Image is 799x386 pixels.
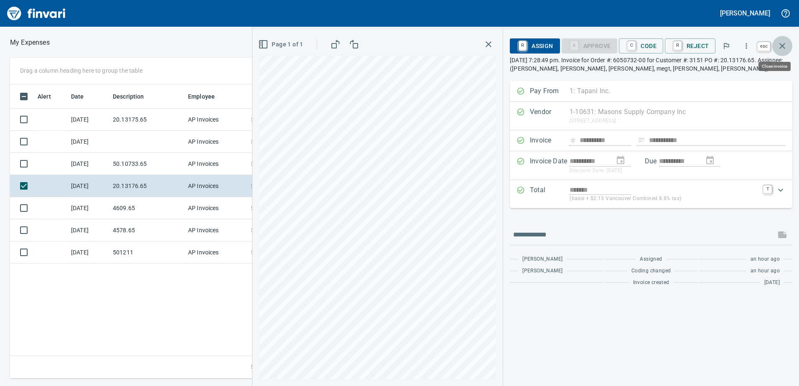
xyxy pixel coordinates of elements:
[720,9,770,18] h5: [PERSON_NAME]
[522,255,562,264] span: [PERSON_NAME]
[530,185,570,203] p: Total
[109,241,185,264] td: 501211
[764,279,780,287] span: [DATE]
[626,39,657,53] span: Code
[5,3,68,23] img: Finvari
[251,160,254,168] span: $
[185,175,247,197] td: AP Invoices
[109,175,185,197] td: 20.13176.65
[570,195,758,203] p: (basis + $2.13 Vancouver Combined 8.8% tax)
[185,153,247,175] td: AP Invoices
[672,39,709,53] span: Reject
[517,39,553,53] span: Assign
[665,38,715,53] button: RReject
[522,267,562,275] span: [PERSON_NAME]
[109,219,185,241] td: 4578.65
[113,91,144,102] span: Description
[751,267,780,275] span: an hour ago
[38,91,51,102] span: Alert
[631,267,671,275] span: Coding changed
[751,255,780,264] span: an hour ago
[257,37,306,52] button: Page 1 of 1
[640,255,662,264] span: Assigned
[68,153,109,175] td: [DATE]
[519,41,527,50] a: R
[251,182,254,190] span: $
[772,225,792,245] span: This records your message into the invoice and notifies anyone mentioned
[185,109,247,131] td: AP Invoices
[68,197,109,219] td: [DATE]
[628,41,636,50] a: C
[185,131,247,153] td: AP Invoices
[251,226,254,234] span: $
[109,109,185,131] td: 20.13175.65
[260,39,303,50] span: Page 1 of 1
[251,115,254,124] span: $
[10,38,50,48] nav: breadcrumb
[10,38,50,48] p: My Expenses
[510,38,560,53] button: RAssign
[717,37,735,55] button: Flag
[633,279,669,287] span: Invoice created
[251,137,254,146] span: $
[68,109,109,131] td: [DATE]
[188,91,215,102] span: Employee
[510,180,792,208] div: Expand
[68,175,109,197] td: [DATE]
[763,185,772,193] a: T
[113,91,155,102] span: Description
[71,91,84,102] span: Date
[758,42,770,51] a: esc
[71,91,95,102] span: Date
[619,38,663,53] button: CCode
[185,241,247,264] td: AP Invoices
[68,241,109,264] td: [DATE]
[109,197,185,219] td: 4609.65
[68,219,109,241] td: [DATE]
[68,131,109,153] td: [DATE]
[185,219,247,241] td: AP Invoices
[510,56,792,73] p: [DATE] 7:28:49 pm. Invoice for Order #: 6050732-00 for Customer #: 3151 PO #: 20.13176.65. Assign...
[674,41,682,50] a: R
[251,204,254,212] span: $
[109,153,185,175] td: 50.10733.65
[188,91,226,102] span: Employee
[185,197,247,219] td: AP Invoices
[718,7,772,20] button: [PERSON_NAME]
[251,248,254,256] span: $
[20,66,142,75] p: Drag a column heading here to group the table
[38,91,62,102] span: Alert
[251,363,254,371] span: $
